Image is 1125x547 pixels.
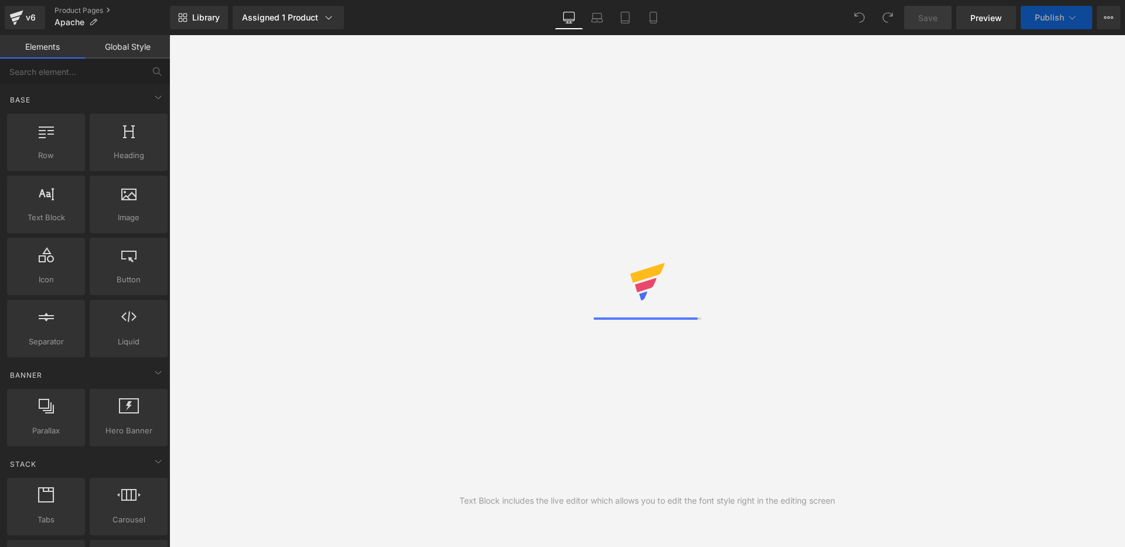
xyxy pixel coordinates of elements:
button: Publish [1021,6,1092,29]
button: Undo [848,6,871,29]
span: Hero Banner [93,425,164,437]
span: Separator [11,336,81,348]
a: Global Style [85,35,170,59]
span: Heading [93,149,164,162]
button: Redo [876,6,899,29]
a: Desktop [555,6,583,29]
span: Tabs [11,514,81,526]
span: Preview [970,12,1002,24]
span: Row [11,149,81,162]
span: Text Block [11,211,81,224]
span: Apache [54,18,84,27]
div: v6 [23,10,38,25]
span: Image [93,211,164,224]
a: Laptop [583,6,611,29]
span: Banner [9,370,43,381]
a: Product Pages [54,6,170,15]
span: Parallax [11,425,81,437]
span: Icon [11,273,81,286]
a: v6 [5,6,45,29]
button: More [1097,6,1120,29]
div: Assigned 1 Product [242,12,335,23]
span: Base [9,94,32,105]
a: New Library [170,6,228,29]
span: Publish [1035,13,1064,22]
span: Liquid [93,336,164,348]
span: Stack [9,459,37,470]
div: Text Block includes the live editor which allows you to edit the font style right in the editing ... [459,494,835,507]
span: Carousel [93,514,164,526]
span: Library [192,12,220,23]
a: Preview [956,6,1016,29]
span: Save [918,12,937,24]
span: Button [93,273,164,286]
a: Tablet [611,6,639,29]
a: Mobile [639,6,667,29]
